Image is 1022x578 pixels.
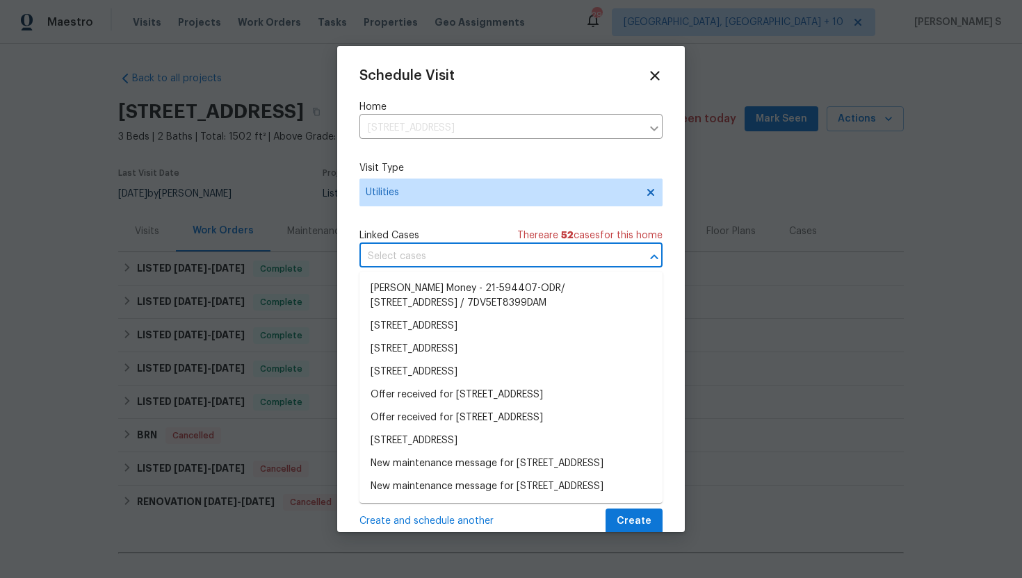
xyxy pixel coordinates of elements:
[366,185,636,199] span: Utilities
[359,277,663,315] li: [PERSON_NAME] Money - 21-594407-ODR/ [STREET_ADDRESS] / 7DV5ET8399DAM
[644,247,664,267] button: Close
[359,315,663,338] li: [STREET_ADDRESS]
[359,161,663,175] label: Visit Type
[617,513,651,530] span: Create
[359,117,642,139] input: Enter in an address
[647,68,663,83] span: Close
[359,246,624,267] input: Select cases
[359,475,663,498] li: New maintenance message for [STREET_ADDRESS]
[359,383,663,406] li: Offer received for [STREET_ADDRESS]
[359,452,663,475] li: New maintenance message for [STREET_ADDRESS]
[359,229,419,242] span: Linked Cases
[359,406,663,429] li: Offer received for [STREET_ADDRESS]
[517,229,663,242] span: There are case s for this home
[359,429,663,452] li: [STREET_ADDRESS]
[359,498,663,521] li: Offer received for [STREET_ADDRESS]
[359,514,494,528] span: Create and schedule another
[359,361,663,383] li: [STREET_ADDRESS]
[606,509,663,534] button: Create
[359,69,455,83] span: Schedule Visit
[359,100,663,114] label: Home
[561,231,574,240] span: 52
[359,338,663,361] li: [STREET_ADDRESS]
